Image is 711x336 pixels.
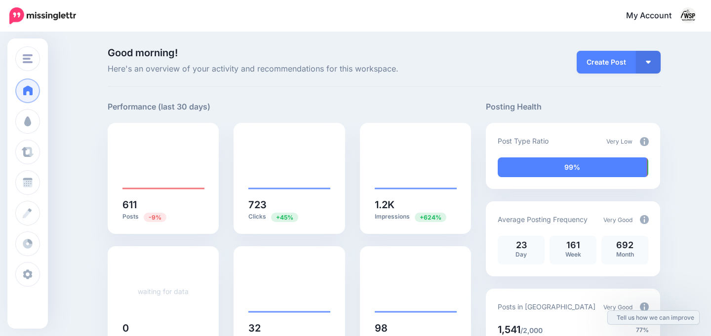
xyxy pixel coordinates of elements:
p: Posts in [GEOGRAPHIC_DATA] [498,301,595,312]
p: 692 [606,241,643,250]
span: Month [616,251,634,258]
p: Clicks [248,212,330,222]
a: My Account [616,4,696,28]
span: 77% [636,325,649,335]
img: info-circle-grey.png [640,302,649,311]
p: Impressions [375,212,457,222]
span: Very Good [603,303,632,311]
img: menu.png [23,54,33,63]
h5: 32 [248,323,330,333]
p: Average Posting Frequency [498,214,588,225]
div: 99% of your posts in the last 30 days have been from Drip Campaigns [498,157,647,177]
span: 1,541 [498,324,520,336]
span: Very Low [606,138,632,145]
img: info-circle-grey.png [640,215,649,224]
p: Posts [122,212,204,222]
span: Previous period: 670 [144,213,166,222]
span: Good morning! [108,47,178,59]
img: Missinglettr [9,7,76,24]
p: 161 [554,241,592,250]
p: Post Type Ratio [498,135,549,147]
p: 23 [503,241,540,250]
h5: 611 [122,200,204,210]
h5: 723 [248,200,330,210]
span: /2,000 [520,326,543,335]
h5: 1.2K [375,200,457,210]
h5: Posting Health [486,101,660,113]
a: Create Post [577,51,636,74]
a: waiting for data [138,287,189,296]
h5: 0 [122,323,204,333]
span: Day [515,251,527,258]
a: Tell us how we can improve [608,311,699,324]
span: Previous period: 165 [415,213,446,222]
div: 1% of your posts in the last 30 days were manually created (i.e. were not from Drip Campaigns or ... [647,157,649,177]
h5: Performance (last 30 days) [108,101,210,113]
img: info-circle-grey.png [640,137,649,146]
span: Here's an overview of your activity and recommendations for this workspace. [108,63,472,75]
h5: 98 [375,323,457,333]
span: Previous period: 500 [271,213,298,222]
span: Very Good [603,216,632,224]
img: arrow-down-white.png [646,61,651,64]
span: Week [565,251,581,258]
